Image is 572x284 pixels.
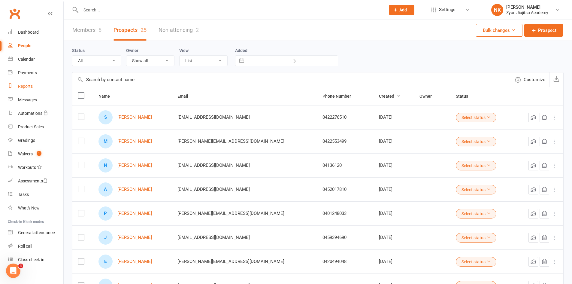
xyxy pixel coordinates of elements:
[8,66,63,80] a: Payments
[18,70,37,75] div: Payments
[72,72,511,87] input: Search by contact name
[456,161,496,170] button: Select status
[8,147,63,161] a: Waivers 1
[322,93,358,100] button: Phone Number
[379,187,408,192] div: [DATE]
[456,257,496,267] button: Select status
[456,94,475,99] span: Status
[491,4,503,16] div: NK
[322,139,368,144] div: 0422553499
[379,163,408,168] div: [DATE]
[379,115,408,120] div: [DATE]
[322,94,358,99] span: Phone Number
[8,188,63,201] a: Tasks
[8,93,63,107] a: Messages
[8,161,63,174] a: Workouts
[117,163,152,168] a: [PERSON_NAME]
[379,235,408,240] div: [DATE]
[439,3,455,17] span: Settings
[322,211,368,216] div: 0401248033
[379,259,408,264] div: [DATE]
[456,93,475,100] button: Status
[117,235,152,240] a: [PERSON_NAME]
[18,244,32,249] div: Roll call
[322,259,368,264] div: 0420494048
[236,56,247,66] button: Interact with the calendar and add the check-in date for your trip.
[8,134,63,147] a: Gradings
[72,48,85,53] label: Status
[8,253,63,267] a: Class kiosk mode
[18,43,32,48] div: People
[456,113,496,122] button: Select status
[322,163,368,168] div: 04136120
[98,93,117,100] button: Name
[8,39,63,53] a: People
[179,48,189,53] label: View
[79,6,381,14] input: Search...
[506,10,548,15] div: Zyon Jiujitsu Academy
[141,27,147,33] div: 25
[117,187,152,192] a: [PERSON_NAME]
[18,179,48,183] div: Assessments
[177,208,284,219] span: [PERSON_NAME][EMAIL_ADDRESS][DOMAIN_NAME]
[8,174,63,188] a: Assessments
[18,257,44,262] div: Class check-in
[18,84,33,89] div: Reports
[117,211,152,216] a: [PERSON_NAME]
[177,94,195,99] span: Email
[379,211,408,216] div: [DATE]
[538,27,556,34] span: Prospect
[18,206,40,210] div: What's New
[524,24,563,37] a: Prospect
[98,206,113,221] div: Paolo
[389,5,414,15] button: Add
[18,138,35,143] div: Gradings
[8,26,63,39] a: Dashboard
[177,232,250,243] span: [EMAIL_ADDRESS][DOMAIN_NAME]
[18,192,29,197] div: Tasks
[37,151,41,156] span: 1
[98,255,113,269] div: Eric
[456,185,496,194] button: Select status
[98,158,113,173] div: Noah
[18,57,35,62] div: Calendar
[476,24,522,37] button: Bulk changes
[419,93,438,100] button: Owner
[456,137,496,146] button: Select status
[8,120,63,134] a: Product Sales
[511,72,549,87] button: Customize
[177,256,284,267] span: [PERSON_NAME][EMAIL_ADDRESS][DOMAIN_NAME]
[379,139,408,144] div: [DATE]
[419,94,438,99] span: Owner
[98,27,101,33] div: 6
[177,184,250,195] span: [EMAIL_ADDRESS][DOMAIN_NAME]
[18,151,33,156] div: Waivers
[506,5,548,10] div: [PERSON_NAME]
[8,226,63,240] a: General attendance kiosk mode
[7,6,22,21] a: Clubworx
[98,94,117,99] span: Name
[98,110,113,124] div: Steven
[8,80,63,93] a: Reports
[322,115,368,120] div: 0422276510
[177,136,284,147] span: [PERSON_NAME][EMAIL_ADDRESS][DOMAIN_NAME]
[8,201,63,215] a: What's New
[456,209,496,218] button: Select status
[18,230,55,235] div: General attendance
[379,94,401,99] span: Created
[322,235,368,240] div: 0459394690
[117,115,152,120] a: [PERSON_NAME]
[18,111,42,116] div: Automations
[159,20,199,41] a: Non-attending2
[8,240,63,253] a: Roll call
[18,30,39,35] div: Dashboard
[113,20,147,41] a: Prospects25
[98,182,113,197] div: Aldo
[18,97,37,102] div: Messages
[322,187,368,192] div: 0452017810
[8,53,63,66] a: Calendar
[126,48,138,53] label: Owner
[524,76,545,83] span: Customize
[117,139,152,144] a: [PERSON_NAME]
[98,134,113,148] div: Michael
